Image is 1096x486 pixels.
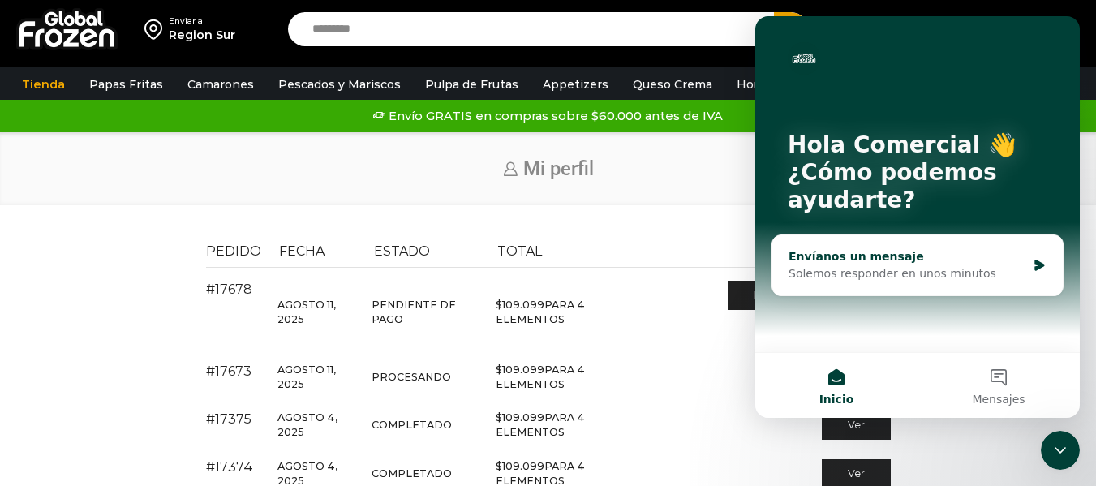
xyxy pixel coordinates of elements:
td: Pendiente de pago [364,268,488,353]
a: Camarones [179,69,262,100]
a: Pagar [728,281,818,310]
span: 109.099 [496,299,544,311]
a: Ver número del pedido 17673 [206,363,251,379]
span: 109.099 [496,363,544,376]
div: Region Sur [169,27,235,43]
span: Estado [374,243,430,259]
iframe: Intercom live chat [1041,431,1080,470]
a: Queso Crema [625,69,720,100]
td: para 4 elementos [488,353,644,401]
a: Ver número del pedido 17678 [206,282,252,297]
time: Agosto 11, 2025 [277,299,336,325]
button: Search button [774,12,808,46]
a: Tienda [14,69,73,100]
td: Completado [364,402,488,449]
span: $ [496,411,502,424]
a: Mi cuenta [903,13,982,45]
a: Ver [822,411,891,441]
img: address-field-icon.svg [144,15,169,43]
td: para 4 elementos [488,268,644,353]
time: Agosto 4, 2025 [277,411,337,438]
div: Enviar a [169,15,235,27]
span: 109.099 [496,411,544,424]
span: $ [496,363,502,376]
a: Pescados y Mariscos [270,69,409,100]
span: 109.099 [496,460,544,472]
span: Pedido [206,243,261,259]
span: $ [496,460,502,472]
a: Hortalizas [729,69,805,100]
a: 4 Carrito [999,11,1080,49]
a: Ver número del pedido 17375 [206,411,251,427]
td: Procesando [364,353,488,401]
span: $ [496,299,502,311]
time: Agosto 11, 2025 [277,363,336,390]
a: Appetizers [535,69,617,100]
iframe: Intercom live chat [755,16,1080,418]
span: Fecha [279,243,325,259]
a: Ver número del pedido 17374 [206,459,253,475]
a: Papas Fritas [81,69,171,100]
a: Pulpa de Frutas [417,69,527,100]
span: Mi perfil [523,157,594,180]
span: Total [497,243,542,259]
td: para 4 elementos [488,402,644,449]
